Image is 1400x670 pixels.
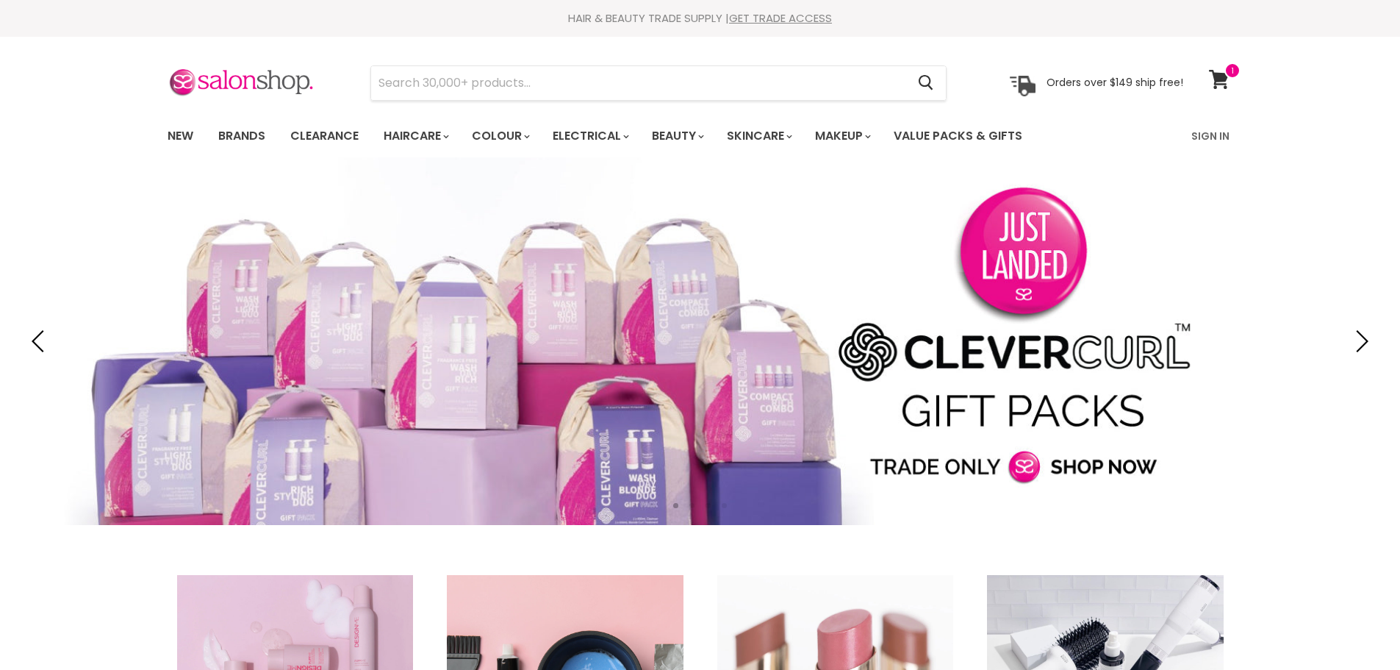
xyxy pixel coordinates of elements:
[1345,327,1374,356] button: Next
[157,115,1108,157] ul: Main menu
[673,503,678,508] li: Page dot 1
[461,121,539,152] a: Colour
[641,121,713,152] a: Beauty
[706,503,711,508] li: Page dot 3
[1327,601,1385,655] iframe: Gorgias live chat messenger
[729,10,832,26] a: GET TRADE ACCESS
[883,121,1033,152] a: Value Packs & Gifts
[722,503,727,508] li: Page dot 4
[279,121,370,152] a: Clearance
[149,115,1252,157] nav: Main
[907,66,946,100] button: Search
[716,121,801,152] a: Skincare
[370,65,947,101] form: Product
[157,121,204,152] a: New
[804,121,880,152] a: Makeup
[26,327,55,356] button: Previous
[207,121,276,152] a: Brands
[542,121,638,152] a: Electrical
[1047,76,1183,89] p: Orders over $149 ship free!
[371,66,907,100] input: Search
[689,503,694,508] li: Page dot 2
[149,11,1252,26] div: HAIR & BEAUTY TRADE SUPPLY |
[1182,121,1238,152] a: Sign In
[373,121,458,152] a: Haircare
